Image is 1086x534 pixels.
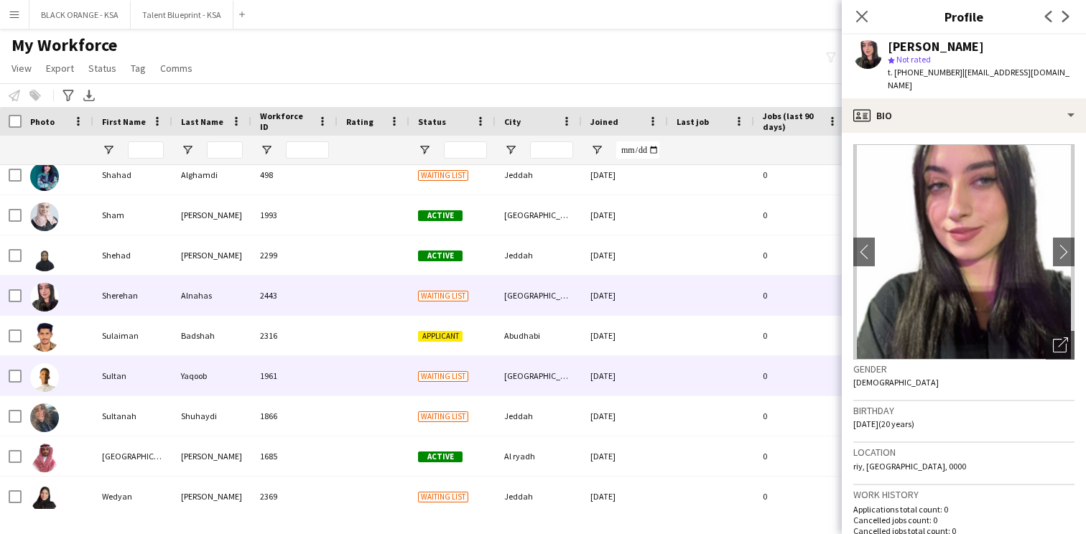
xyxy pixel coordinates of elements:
div: [DATE] [582,396,668,436]
button: Open Filter Menu [590,144,603,156]
span: Rating [346,116,373,127]
button: Talent Blueprint - KSA [131,1,233,29]
span: Waiting list [418,371,468,382]
button: Open Filter Menu [102,144,115,156]
img: Shehad Ibrahim [30,243,59,271]
div: [DATE] [582,235,668,275]
img: Sham Almaghrabi [30,202,59,231]
div: [PERSON_NAME] [172,436,251,476]
div: 0 [754,155,848,195]
div: 0 [754,477,848,516]
button: Open Filter Menu [260,144,273,156]
div: Badshah [172,316,251,355]
app-action-btn: Export XLSX [80,87,98,104]
div: [GEOGRAPHIC_DATA] [93,436,172,476]
span: Tag [131,62,146,75]
input: City Filter Input [530,141,573,159]
div: Jeddah [496,396,582,436]
div: 2316 [251,316,338,355]
div: [PERSON_NAME] [888,40,984,53]
span: Jobs (last 90 days) [763,111,822,132]
input: Last Name Filter Input [207,141,243,159]
div: 1961 [251,356,338,395]
div: [DATE] [582,316,668,355]
div: [DATE] [582,436,668,476]
div: [DATE] [582,155,668,195]
span: Photo [30,116,55,127]
div: 1866 [251,396,338,436]
div: 0 [754,396,848,436]
div: [PERSON_NAME] [172,235,251,275]
h3: Gender [853,362,1075,375]
div: Abudhabi [496,316,582,355]
div: Jeddah [496,477,582,516]
span: Waiting list [418,492,468,502]
span: Waiting list [418,411,468,422]
div: [GEOGRAPHIC_DATA] [496,356,582,395]
span: [DEMOGRAPHIC_DATA] [853,377,939,388]
div: [PERSON_NAME] [172,477,251,516]
div: [DATE] [582,477,668,516]
span: Active [418,250,463,261]
input: Workforce ID Filter Input [286,141,329,159]
div: Alnahas [172,276,251,315]
span: | [EMAIL_ADDRESS][DOMAIN_NAME] [888,67,1069,90]
span: My Workforce [11,34,117,56]
span: riy, [GEOGRAPHIC_DATA], 0000 [853,461,966,472]
span: Waiting list [418,170,468,181]
div: Wedyan [93,477,172,516]
div: 2369 [251,477,338,516]
img: Sherehan Alnahas [30,283,59,311]
div: Jeddah [496,235,582,275]
a: Comms [154,59,198,78]
div: 0 [754,235,848,275]
span: Last Name [181,116,223,127]
div: Yaqoob [172,356,251,395]
span: Joined [590,116,618,127]
input: Joined Filter Input [616,141,659,159]
div: 0 [754,436,848,476]
img: Crew avatar or photo [853,144,1075,360]
div: 498 [251,155,338,195]
div: 0 [754,316,848,355]
div: 0 [754,195,848,235]
div: [DATE] [582,356,668,395]
div: [DATE] [582,276,668,315]
div: 1993 [251,195,338,235]
button: BLACK ORANGE - KSA [29,1,131,29]
img: Shahad Alghamdi [30,162,59,191]
button: Open Filter Menu [504,144,517,156]
img: Sultanah Shuhaydi [30,403,59,432]
span: Waiting list [418,291,468,301]
a: Tag [125,59,152,78]
button: Open Filter Menu [418,144,431,156]
div: Alghamdi [172,155,251,195]
a: Status [83,59,122,78]
div: Sherehan [93,276,172,315]
div: Sultanah [93,396,172,436]
a: View [6,59,37,78]
span: [DATE] (20 years) [853,418,914,429]
div: Sham [93,195,172,235]
span: Workforce ID [260,111,312,132]
img: Turki Sharif [30,444,59,472]
div: 0 [754,356,848,395]
div: [DATE] [582,195,668,235]
span: Status [418,116,446,127]
h3: Birthday [853,404,1075,417]
p: Cancelled jobs count: 0 [853,515,1075,525]
span: Comms [160,62,192,75]
span: First Name [102,116,146,127]
p: Applications total count: 0 [853,504,1075,515]
button: Open Filter Menu [181,144,194,156]
div: Shuhaydi [172,396,251,436]
div: 2443 [251,276,338,315]
a: Export [40,59,80,78]
img: Wedyan Ahmed [30,484,59,512]
span: View [11,62,32,75]
h3: Work history [853,488,1075,501]
span: Not rated [896,54,931,65]
span: Active [418,451,463,462]
h3: Profile [842,7,1086,26]
div: 0 [754,276,848,315]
